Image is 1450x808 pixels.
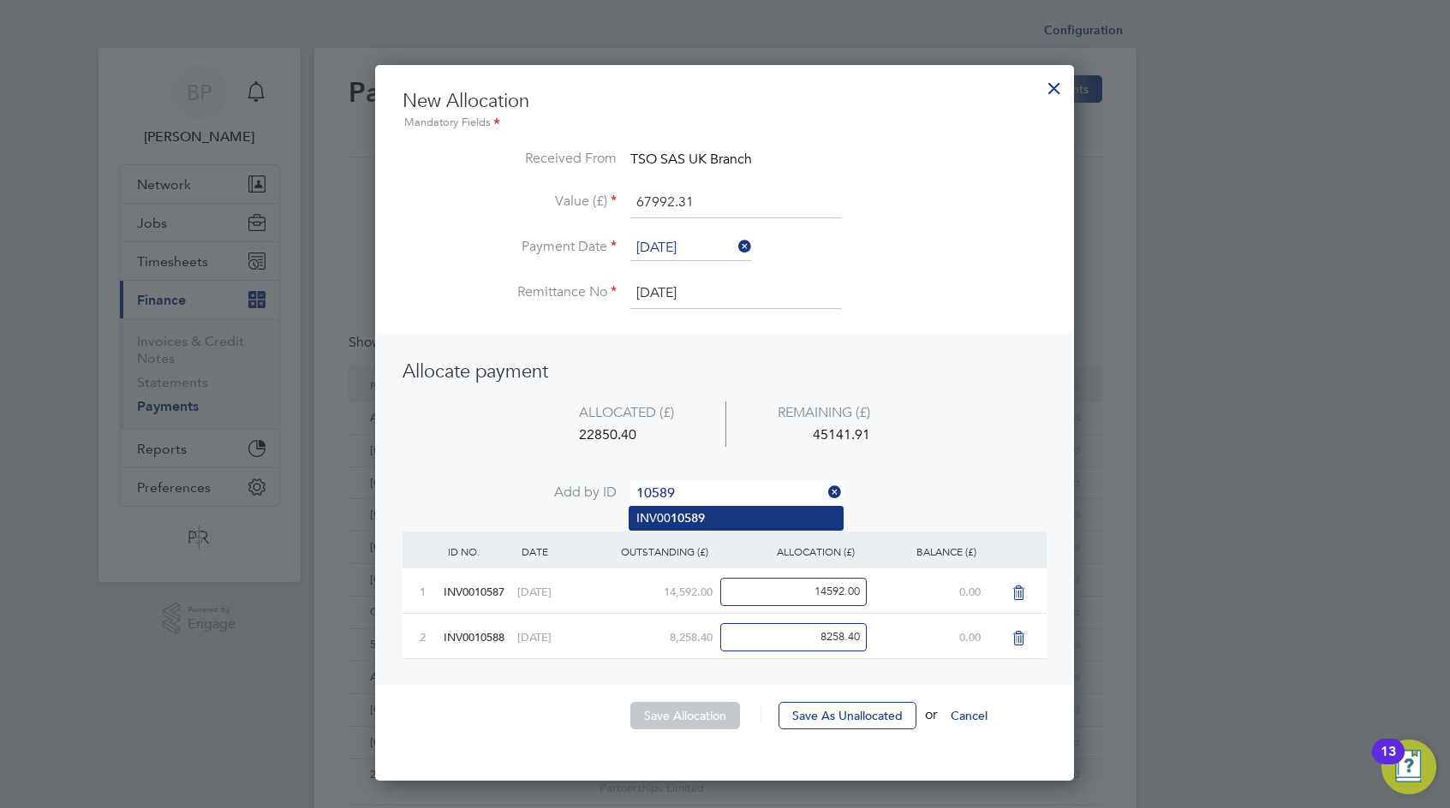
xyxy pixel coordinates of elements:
button: Save As Unallocated [779,702,916,729]
h3: Allocate payment [403,359,1047,384]
div: ALLOCATED (£) [528,401,725,425]
div: 22850.40 [528,424,725,447]
label: Value (£) [403,193,617,211]
li: INV00 [630,507,843,530]
label: Received From [403,150,617,168]
button: Open Resource Center, 13 new notifications [1381,740,1436,794]
div: 13 [1381,752,1396,774]
div: [DATE] [517,614,590,658]
span: TSO SAS UK Branch [630,151,752,168]
input: Search for... [630,481,842,507]
div: ID NO. [444,532,516,571]
div: 1 [420,568,444,613]
div: 2 [420,614,444,658]
div: ALLOCATION (£) [713,532,859,571]
div: OUTSTANDING (£) [590,532,712,571]
li: or [403,702,1047,746]
div: DATE [517,532,590,571]
button: Cancel [937,702,1001,729]
label: Payment Date [403,238,617,256]
div: BALANCE (£) [859,532,981,571]
div: 14,592.00 [590,568,712,613]
div: INV0010588 [444,614,516,658]
div: REMAINING (£) [725,401,922,425]
h3: New Allocation [403,89,1047,133]
div: Mandatory Fields [403,114,1047,133]
b: 10589 [671,511,705,526]
div: 8,258.40 [590,614,712,658]
span: Add by ID [554,484,617,502]
div: [DATE] [517,568,590,613]
div: 0.00 [859,614,981,658]
div: 0.00 [859,568,981,613]
button: Save Allocation [630,702,740,729]
input: Select one [630,235,752,261]
label: Remittance No [403,283,617,301]
div: 45141.91 [725,424,922,447]
div: INV0010587 [444,568,516,613]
